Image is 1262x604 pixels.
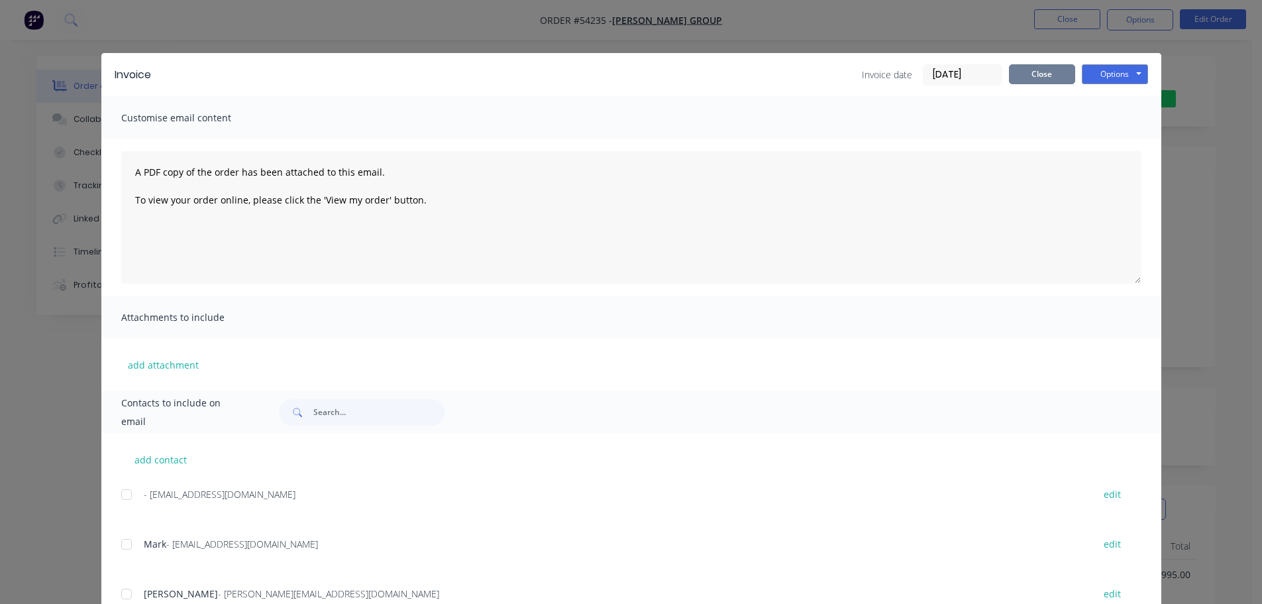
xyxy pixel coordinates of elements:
[1009,64,1075,84] button: Close
[862,68,912,82] span: Invoice date
[1096,585,1129,603] button: edit
[313,399,445,426] input: Search...
[144,538,166,550] span: Mark
[1096,535,1129,553] button: edit
[218,587,439,600] span: - [PERSON_NAME][EMAIL_ADDRESS][DOMAIN_NAME]
[166,538,318,550] span: - [EMAIL_ADDRESS][DOMAIN_NAME]
[121,308,267,327] span: Attachments to include
[121,151,1141,284] textarea: A PDF copy of the order has been attached to this email. To view your order online, please click ...
[115,67,151,83] div: Invoice
[144,587,218,600] span: [PERSON_NAME]
[1082,64,1148,84] button: Options
[121,355,205,375] button: add attachment
[121,109,267,127] span: Customise email content
[121,450,201,469] button: add contact
[1096,485,1129,503] button: edit
[144,488,295,501] span: - [EMAIL_ADDRESS][DOMAIN_NAME]
[121,394,246,431] span: Contacts to include on email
